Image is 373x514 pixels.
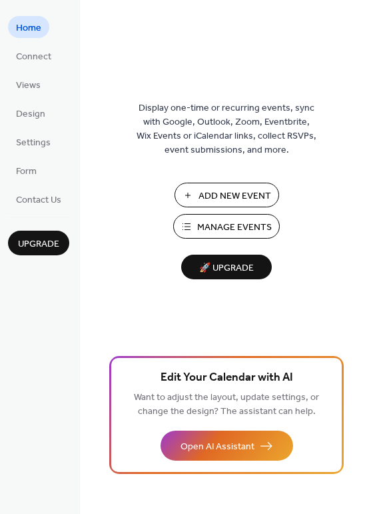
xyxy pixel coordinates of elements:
button: Open AI Assistant [161,431,293,461]
span: Settings [16,136,51,150]
span: Edit Your Calendar with AI [161,369,293,387]
a: Design [8,102,53,124]
span: Views [16,79,41,93]
a: Settings [8,131,59,153]
span: Home [16,21,41,35]
button: Manage Events [173,214,280,239]
span: Design [16,107,45,121]
span: 🚀 Upgrade [189,259,264,277]
span: Upgrade [18,237,59,251]
a: Views [8,73,49,95]
a: Contact Us [8,188,69,210]
span: Manage Events [197,221,272,235]
a: Home [8,16,49,38]
a: Connect [8,45,59,67]
a: Form [8,159,45,181]
span: Contact Us [16,193,61,207]
button: 🚀 Upgrade [181,255,272,279]
span: Open AI Assistant [181,440,254,454]
button: Add New Event [175,183,279,207]
span: Form [16,165,37,179]
button: Upgrade [8,231,69,255]
span: Display one-time or recurring events, sync with Google, Outlook, Zoom, Eventbrite, Wix Events or ... [137,101,316,157]
span: Add New Event [198,189,271,203]
span: Want to adjust the layout, update settings, or change the design? The assistant can help. [134,389,319,421]
span: Connect [16,50,51,64]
